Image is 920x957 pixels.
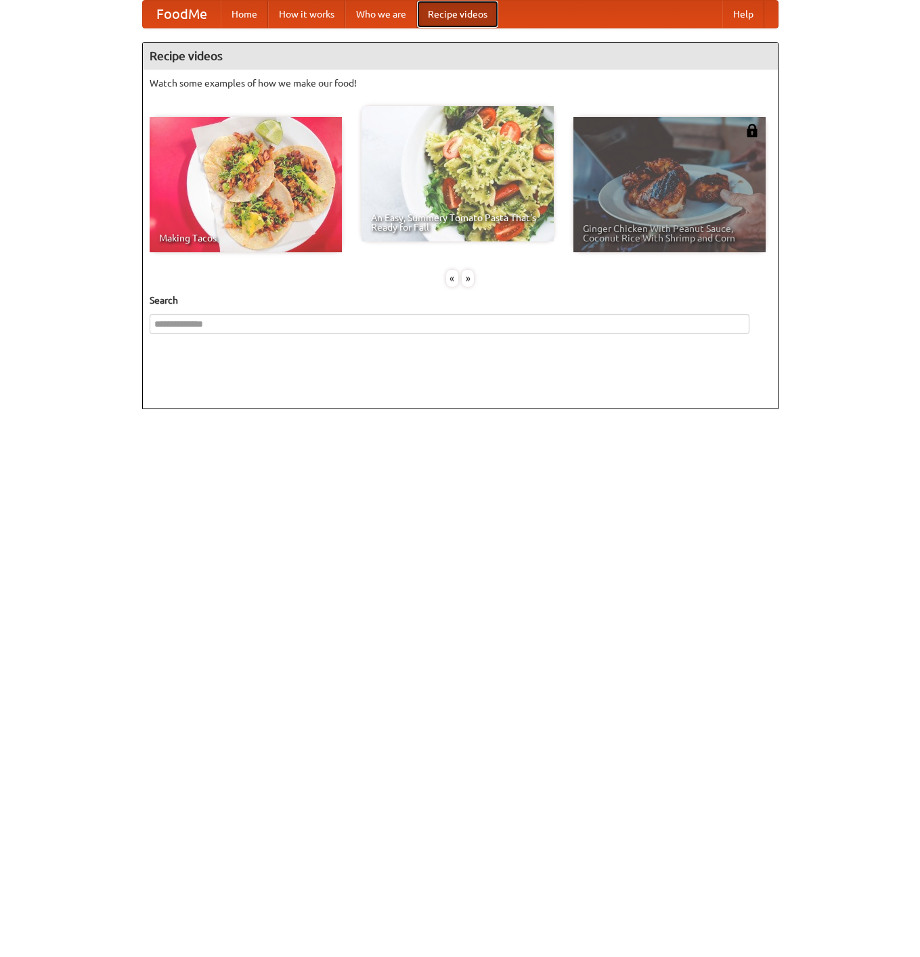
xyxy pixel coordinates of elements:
span: Making Tacos [159,233,332,243]
div: » [462,270,474,287]
a: An Easy, Summery Tomato Pasta That's Ready for Fall [362,106,554,241]
h5: Search [150,294,771,307]
a: How it works [268,1,345,28]
a: Home [221,1,268,28]
p: Watch some examples of how we make our food! [150,76,771,90]
a: Who we are [345,1,417,28]
div: « [446,270,458,287]
a: Recipe videos [417,1,498,28]
h4: Recipe videos [143,43,778,70]
a: FoodMe [143,1,221,28]
img: 483408.png [745,124,759,137]
a: Making Tacos [150,117,342,252]
span: An Easy, Summery Tomato Pasta That's Ready for Fall [371,213,544,232]
a: Help [722,1,764,28]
